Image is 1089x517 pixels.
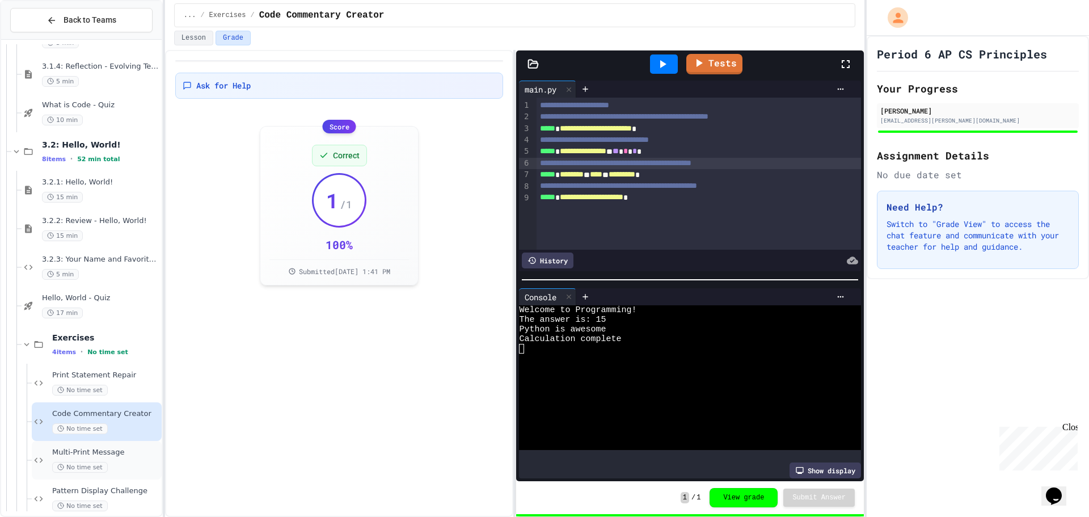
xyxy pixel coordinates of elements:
span: Welcome to Programming! [519,305,636,315]
span: 15 min [42,230,83,241]
button: Back to Teams [10,8,153,32]
div: 5 [519,146,530,157]
span: 17 min [42,308,83,318]
span: No time set [87,348,128,356]
div: 9 [519,192,530,204]
h2: Assignment Details [877,148,1079,163]
h1: Period 6 AP CS Principles [877,46,1047,62]
span: 3.2.1: Hello, World! [42,178,159,187]
div: 100 % [326,237,353,253]
div: [EMAIL_ADDRESS][PERSON_NAME][DOMAIN_NAME] [880,116,1075,125]
span: Pattern Display Challenge [52,486,159,496]
span: The answer is: 15 [519,315,606,325]
iframe: chat widget [1041,472,1078,506]
span: 1 [326,189,339,212]
div: 2 [519,111,530,123]
a: Tests [686,54,742,74]
span: / [200,11,204,20]
span: 3.2.3: Your Name and Favorite Movie [42,255,159,264]
button: Lesson [174,31,213,45]
div: My Account [876,5,911,31]
span: 8 items [42,155,66,163]
span: 15 min [42,192,83,203]
div: 7 [519,169,530,180]
div: Console [519,291,562,303]
p: Switch to "Grade View" to access the chat feature and communicate with your teacher for help and ... [887,218,1069,253]
div: 3 [519,123,530,134]
span: Correct [333,150,360,161]
span: 5 min [42,269,79,280]
span: Exercises [52,333,159,343]
span: 4 items [52,348,76,356]
span: / [691,493,695,502]
h3: Need Help? [887,200,1069,214]
span: ... [184,11,196,20]
span: / [250,11,254,20]
button: View grade [710,488,778,507]
span: Multi-Print Message [52,448,159,457]
span: / 1 [340,196,352,212]
span: No time set [52,423,108,434]
div: 1 [519,100,530,111]
span: Hello, World - Quiz [42,293,159,303]
span: Code Commentary Creator [52,409,159,419]
div: No due date set [877,168,1079,182]
button: Grade [216,31,251,45]
div: main.py [519,83,562,95]
h2: Your Progress [877,81,1079,96]
span: Python is awesome [519,325,606,334]
span: 3.2.2: Review - Hello, World! [42,216,159,226]
div: [PERSON_NAME] [880,106,1075,116]
span: Ask for Help [196,80,251,91]
span: What is Code - Quiz [42,100,159,110]
div: Chat with us now!Close [5,5,78,72]
span: 10 min [42,115,83,125]
div: 8 [519,181,530,192]
span: Back to Teams [64,14,116,26]
div: Console [519,288,576,305]
div: History [522,253,573,268]
span: 1 [697,493,700,502]
span: No time set [52,385,108,396]
span: 3.2: Hello, World! [42,140,159,150]
span: Submitted [DATE] 1:41 PM [299,267,390,276]
span: 3.1.4: Reflection - Evolving Technology [42,62,159,72]
span: 52 min total [77,155,120,163]
button: Submit Answer [783,489,855,507]
span: • [81,347,83,356]
span: Submit Answer [792,493,846,502]
div: 4 [519,134,530,146]
span: Exercises [209,11,246,20]
span: Calculation complete [519,334,621,344]
div: main.py [519,81,576,98]
span: 5 min [42,76,79,87]
span: Print Statement Repair [52,371,159,380]
iframe: chat widget [995,422,1078,470]
span: No time set [52,501,108,511]
span: No time set [52,462,108,473]
div: 6 [519,158,530,169]
span: 1 [681,492,689,503]
span: • [70,154,73,163]
div: Score [323,120,356,133]
div: Show display [790,463,861,478]
span: Code Commentary Creator [259,9,385,22]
